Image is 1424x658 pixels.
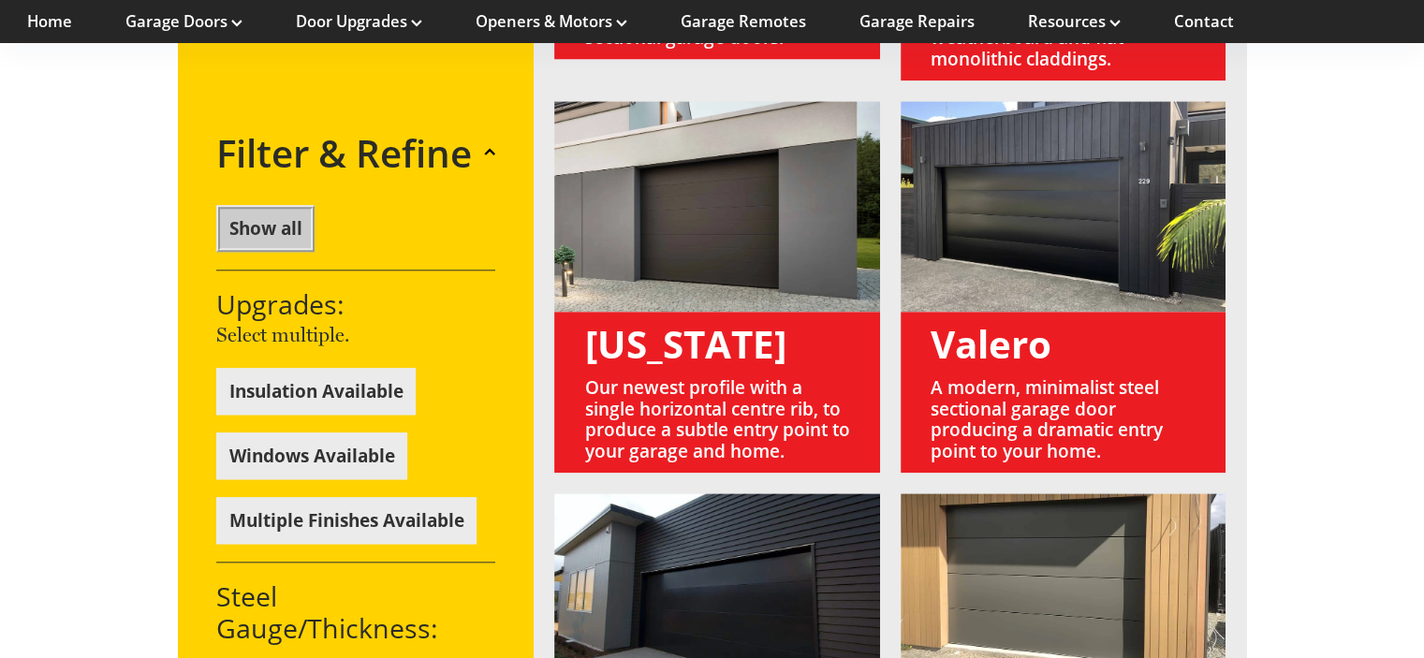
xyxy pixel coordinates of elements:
[476,11,627,32] a: Openers & Motors
[216,580,495,644] h3: Steel Gauge/Thickness:
[681,11,806,32] a: Garage Remotes
[216,131,472,176] h2: Filter & Refine
[125,11,242,32] a: Garage Doors
[1174,11,1234,32] a: Contact
[859,11,975,32] a: Garage Repairs
[296,11,422,32] a: Door Upgrades
[216,205,315,252] button: Show all
[216,432,407,479] button: Windows Available
[216,288,495,320] h3: Upgrades:
[216,497,477,544] button: Multiple Finishes Available
[1028,11,1121,32] a: Resources
[27,11,72,32] a: Home
[216,320,495,350] p: Select multiple.
[216,369,416,416] button: Insulation Available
